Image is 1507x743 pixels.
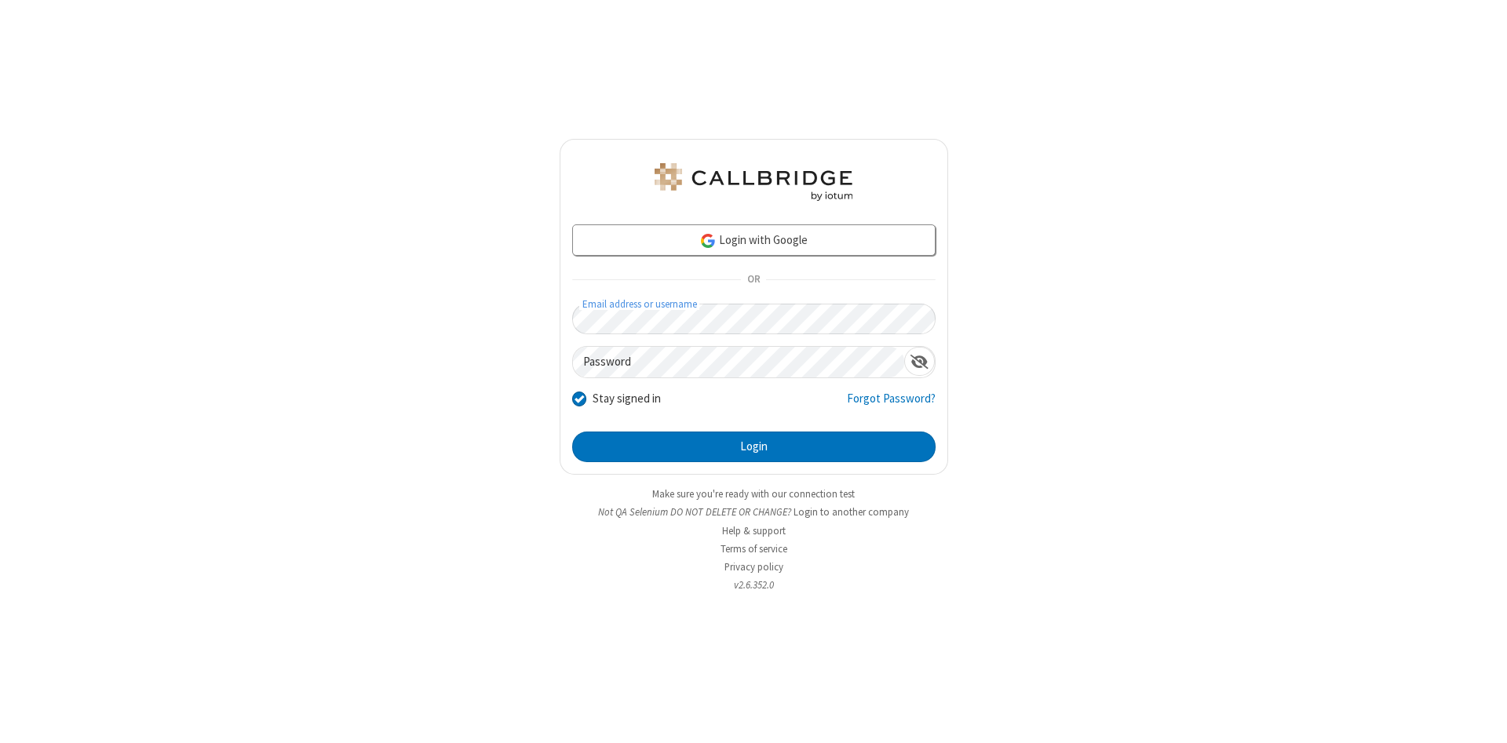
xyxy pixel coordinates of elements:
span: OR [741,269,766,291]
iframe: Chat [1468,702,1495,732]
a: Privacy policy [724,560,783,574]
button: Login [572,432,936,463]
li: Not QA Selenium DO NOT DELETE OR CHANGE? [560,504,948,519]
div: Show password [904,347,935,376]
input: Email address or username [572,304,936,334]
label: Stay signed in [593,390,661,408]
a: Forgot Password? [847,390,936,420]
a: Terms of service [721,542,787,555]
a: Make sure you're ready with our connection test [652,487,855,501]
a: Login with Google [572,224,936,256]
li: v2.6.352.0 [560,577,948,592]
a: Help & support [722,524,786,537]
button: Login to another company [794,504,909,519]
img: QA Selenium DO NOT DELETE OR CHANGE [651,163,856,201]
input: Password [573,347,904,377]
img: google-icon.png [699,232,717,249]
